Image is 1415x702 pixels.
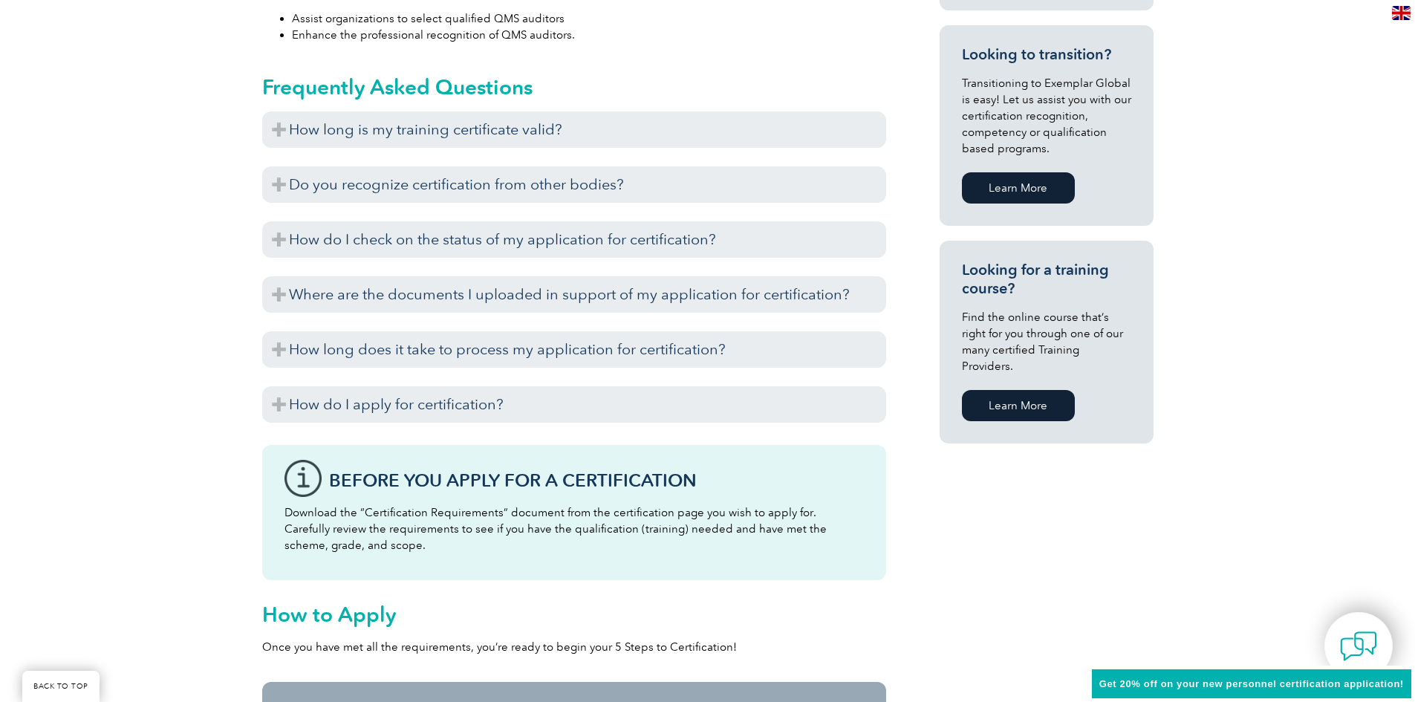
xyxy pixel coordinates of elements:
[292,10,886,27] li: Assist organizations to select qualified QMS auditors
[292,27,886,43] li: Enhance the professional recognition of QMS auditors.
[262,602,886,626] h2: How to Apply
[1340,628,1377,665] img: contact-chat.png
[22,671,100,702] a: BACK TO TOP
[262,221,886,258] h3: How do I check on the status of my application for certification?
[262,386,886,423] h3: How do I apply for certification?
[262,75,886,99] h2: Frequently Asked Questions
[1099,678,1404,689] span: Get 20% off on your new personnel certification application!
[284,504,864,553] p: Download the “Certification Requirements” document from the certification page you wish to apply ...
[262,166,886,203] h3: Do you recognize certification from other bodies?
[962,309,1131,374] p: Find the online course that’s right for you through one of our many certified Training Providers.
[962,75,1131,157] p: Transitioning to Exemplar Global is easy! Let us assist you with our certification recognition, c...
[262,111,886,148] h3: How long is my training certificate valid?
[962,45,1131,64] h3: Looking to transition?
[962,172,1075,204] a: Learn More
[962,261,1131,298] h3: Looking for a training course?
[329,471,864,490] h3: Before You Apply For a Certification
[962,390,1075,421] a: Learn More
[1392,6,1411,20] img: en
[262,276,886,313] h3: Where are the documents I uploaded in support of my application for certification?
[262,331,886,368] h3: How long does it take to process my application for certification?
[262,639,886,655] p: Once you have met all the requirements, you’re ready to begin your 5 Steps to Certification!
